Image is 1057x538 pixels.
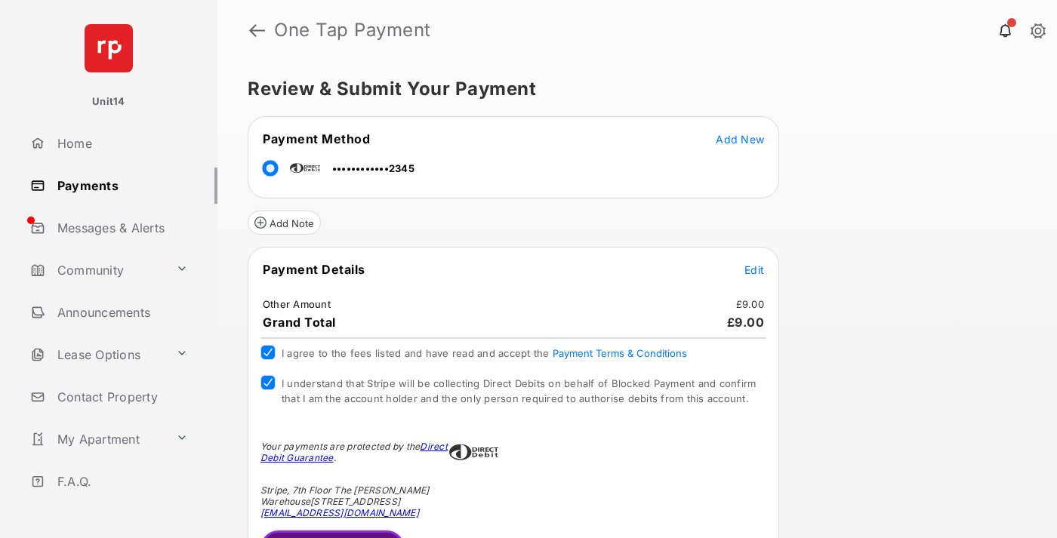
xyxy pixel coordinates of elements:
[85,24,133,72] img: svg+xml;base64,PHN2ZyB4bWxucz0iaHR0cDovL3d3dy53My5vcmcvMjAwMC9zdmciIHdpZHRoPSI2NCIgaGVpZ2h0PSI2NC...
[263,315,336,330] span: Grand Total
[263,262,365,277] span: Payment Details
[716,133,764,146] span: Add New
[24,294,217,330] a: Announcements
[24,252,170,288] a: Community
[744,262,764,277] button: Edit
[332,162,414,174] span: ••••••••••••2345
[716,131,764,146] button: Add New
[744,263,764,276] span: Edit
[24,168,217,204] a: Payments
[735,297,765,311] td: £9.00
[24,379,217,415] a: Contact Property
[260,441,449,463] div: Your payments are protected by the .
[24,421,170,457] a: My Apartment
[24,463,217,500] a: F.A.Q.
[262,297,331,311] td: Other Amount
[727,315,765,330] span: £9.00
[553,347,687,359] button: I agree to the fees listed and have read and accept the
[248,80,1015,98] h5: Review & Submit Your Payment
[260,441,448,463] a: Direct Debit Guarantee
[92,94,125,109] p: Unit14
[260,484,449,518] div: Stripe, 7th Floor The [PERSON_NAME] Warehouse [STREET_ADDRESS]
[260,507,419,518] a: [EMAIL_ADDRESS][DOMAIN_NAME]
[282,377,756,404] span: I understand that Stripe will be collecting Direct Debits on behalf of Blocked Payment and confir...
[282,347,687,359] span: I agree to the fees listed and have read and accept the
[24,210,217,246] a: Messages & Alerts
[274,21,431,39] strong: One Tap Payment
[24,337,170,373] a: Lease Options
[248,211,321,235] button: Add Note
[24,125,217,161] a: Home
[263,131,370,146] span: Payment Method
